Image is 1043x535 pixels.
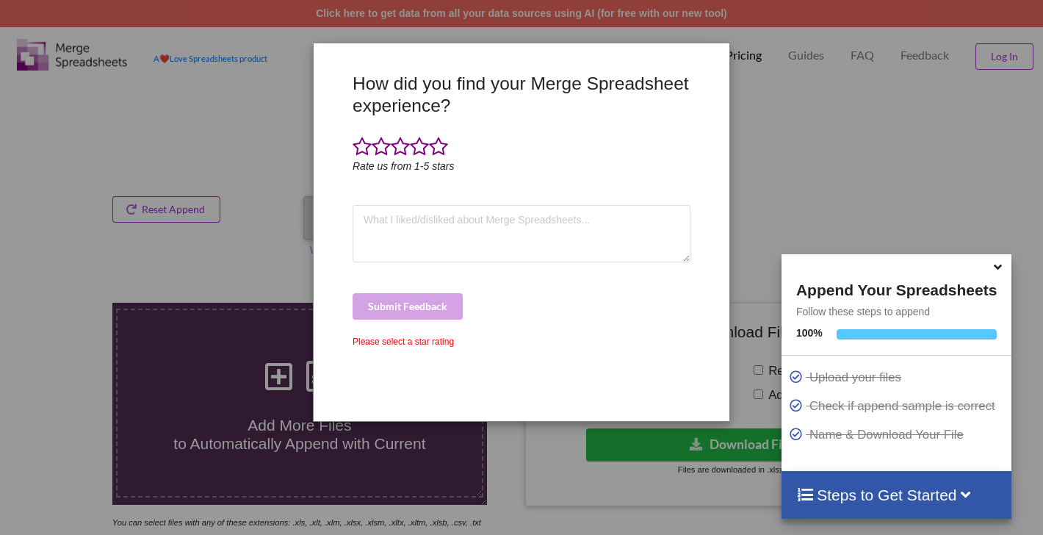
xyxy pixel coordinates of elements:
p: Check if append sample is correct [789,397,1008,415]
p: Name & Download Your File [789,426,1008,444]
iframe: chat widget [15,476,62,520]
h4: Steps to Get Started [796,486,997,504]
b: 100 % [796,327,823,339]
div: Please select a star rating [353,335,690,348]
p: Upload your files [789,368,1008,387]
p: Follow these steps to append [782,304,1011,319]
i: Rate us from 1-5 stars [353,160,455,172]
h3: How did you find your Merge Spreadsheet experience? [353,73,690,116]
h4: Append Your Spreadsheets [782,277,1011,299]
